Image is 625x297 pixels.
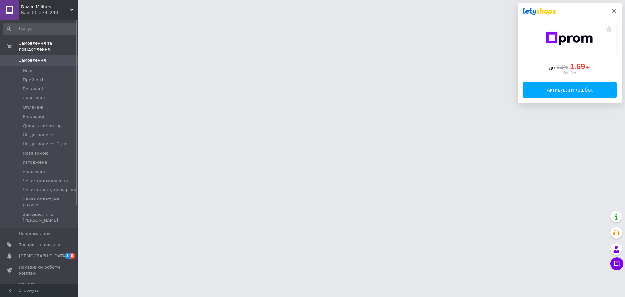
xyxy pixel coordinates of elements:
div: Ваш ID: 3742290 [21,10,78,16]
span: Упаковане [23,169,46,175]
span: Виконані [23,86,43,92]
span: Не дозвонився 2 раз [23,141,69,147]
span: 8 [70,253,75,259]
span: Не дозвонився [23,132,56,138]
input: Пошук [3,23,77,35]
span: Товари та послуги [19,242,60,248]
span: Прийняті [23,77,43,83]
span: Узгоджене [23,159,47,165]
span: Замовлення та повідомлення [19,40,78,52]
button: Чат з покупцем [610,257,623,270]
span: Показники роботи компанії [19,264,60,276]
span: Dozen Military [21,4,70,10]
span: В обробці [23,114,44,120]
span: Панель управління [19,281,60,293]
span: Чекає оплату на картку [23,187,76,193]
span: 3 [65,253,70,259]
span: Повідомлення [19,231,50,237]
span: Дивись коментар [23,123,62,129]
span: Нові [23,68,32,74]
span: Чекає надходження [23,178,68,184]
span: Скасовані [23,95,45,101]
span: Поза зоною [23,150,49,156]
span: Чекає оплату на рахунок [23,196,76,208]
span: Замовлення [19,57,46,63]
span: [DEMOGRAPHIC_DATA] [19,253,67,259]
span: Замовлення з [PERSON_NAME] [23,212,76,223]
span: Оплачені [23,104,43,110]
